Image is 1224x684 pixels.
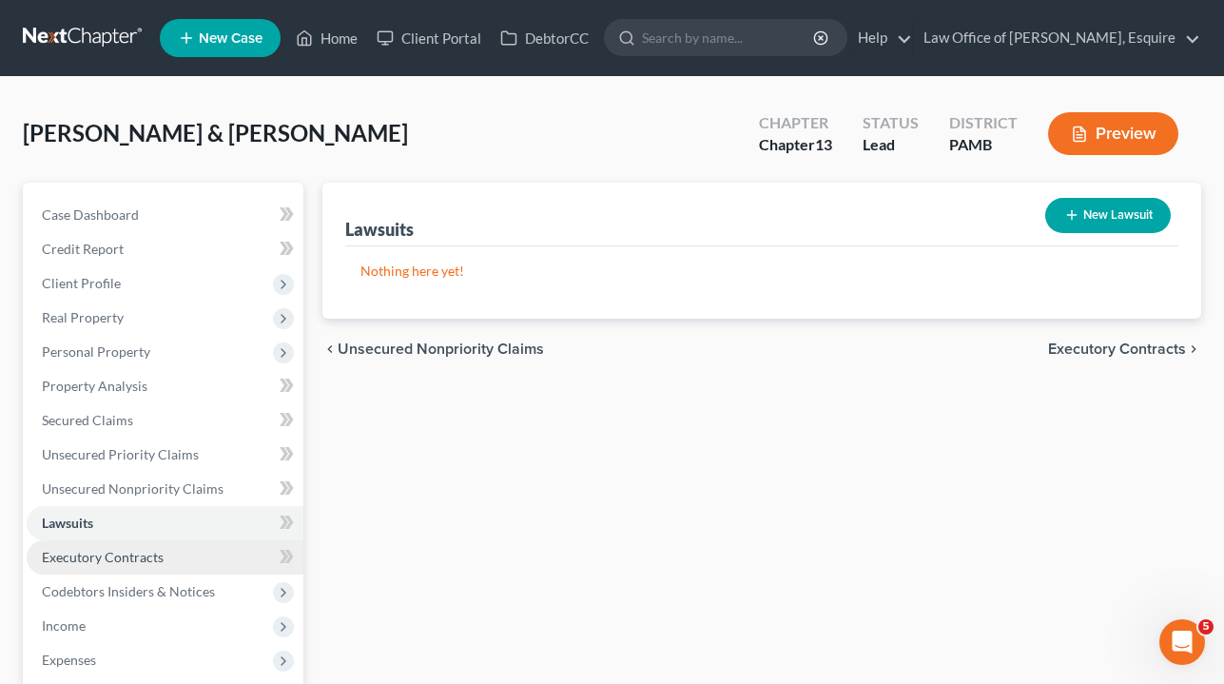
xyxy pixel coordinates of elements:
[949,112,1018,134] div: District
[42,583,215,599] span: Codebtors Insiders & Notices
[27,506,303,540] a: Lawsuits
[27,369,303,403] a: Property Analysis
[1048,342,1201,357] button: Executory Contracts chevron_right
[1186,342,1201,357] i: chevron_right
[367,21,491,55] a: Client Portal
[642,20,816,55] input: Search by name...
[863,134,919,156] div: Lead
[42,343,150,360] span: Personal Property
[491,21,598,55] a: DebtorCC
[42,275,121,291] span: Client Profile
[1048,342,1186,357] span: Executory Contracts
[1198,619,1214,635] span: 5
[42,515,93,531] span: Lawsuits
[27,438,303,472] a: Unsecured Priority Claims
[42,412,133,428] span: Secured Claims
[42,652,96,668] span: Expenses
[199,31,262,46] span: New Case
[863,112,919,134] div: Status
[42,378,147,394] span: Property Analysis
[42,241,124,257] span: Credit Report
[42,446,199,462] span: Unsecured Priority Claims
[42,617,86,634] span: Income
[27,198,303,232] a: Case Dashboard
[27,472,303,506] a: Unsecured Nonpriority Claims
[815,135,832,153] span: 13
[949,134,1018,156] div: PAMB
[286,21,367,55] a: Home
[360,262,1163,281] p: Nothing here yet!
[27,403,303,438] a: Secured Claims
[42,480,223,497] span: Unsecured Nonpriority Claims
[1045,198,1171,233] button: New Lawsuit
[322,342,544,357] button: chevron_left Unsecured Nonpriority Claims
[322,342,338,357] i: chevron_left
[27,540,303,575] a: Executory Contracts
[759,134,832,156] div: Chapter
[42,549,164,565] span: Executory Contracts
[1048,112,1178,155] button: Preview
[23,119,408,147] span: [PERSON_NAME] & [PERSON_NAME]
[759,112,832,134] div: Chapter
[27,232,303,266] a: Credit Report
[914,21,1200,55] a: Law Office of [PERSON_NAME], Esquire
[345,218,414,241] div: Lawsuits
[42,309,124,325] span: Real Property
[848,21,912,55] a: Help
[1159,619,1205,665] iframe: Intercom live chat
[42,206,139,223] span: Case Dashboard
[338,342,544,357] span: Unsecured Nonpriority Claims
